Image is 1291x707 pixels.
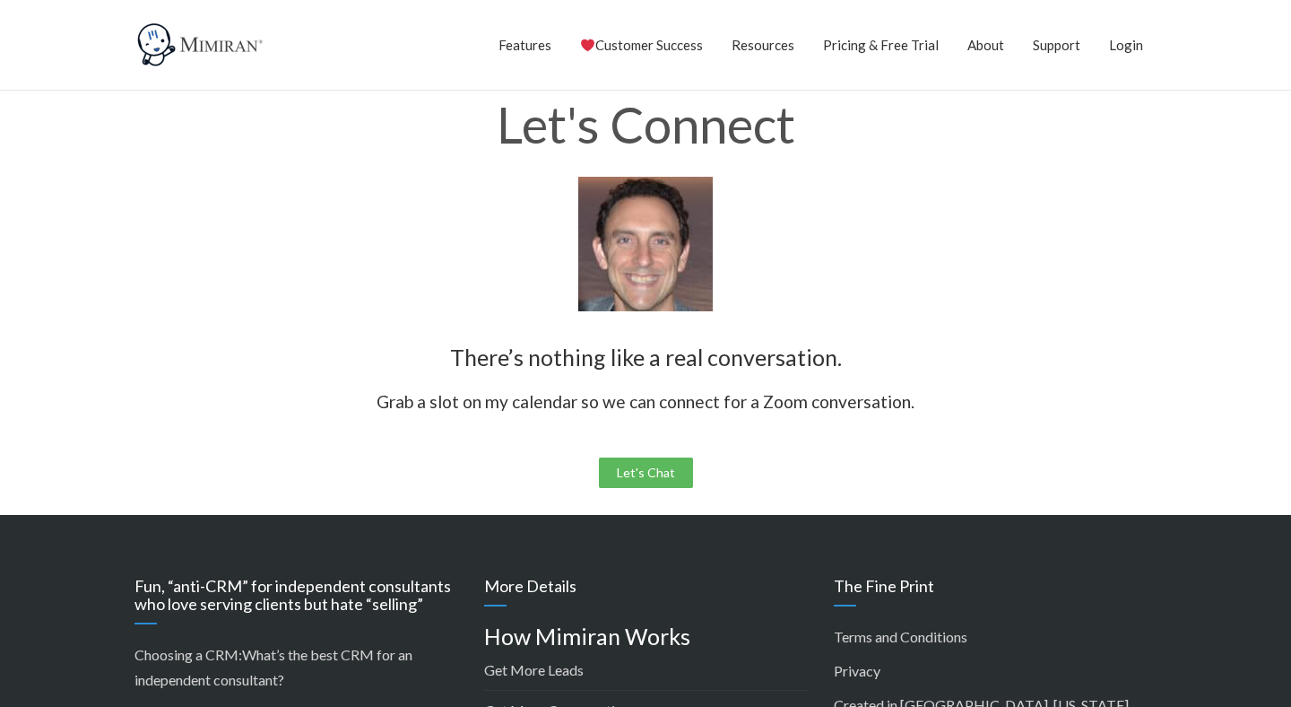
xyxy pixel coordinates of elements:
a: Support [1033,22,1080,67]
a: About [967,22,1004,67]
p: Choosing a CRM: [134,642,457,693]
h1: Let's Connect [134,100,1157,150]
a: Privacy [834,662,880,679]
p: Grab a slot on my calendar so we can connect for a Zoom conversation. [161,387,1130,417]
h4: There’s nothing like a real conversation. [161,338,1130,378]
h3: The Fine Print [834,578,1157,607]
a: Customer Success [580,22,703,67]
h3: More Details [484,578,807,607]
img: ❤️ [581,39,594,52]
img: Mimiran CRM [134,22,269,67]
h4: How Mimiran Works [484,624,807,650]
a: Pricing & Free Trial [823,22,939,67]
a: Features [498,22,551,67]
img: Reuben Swartz [578,177,713,311]
h3: Fun, “anti-CRM” for independent consultants who love serving clients but hate “selling” [134,578,457,624]
a: Let's Chat [599,458,693,488]
a: What’s the best CRM for an independent consultant? [134,646,412,688]
a: Resources [732,22,794,67]
a: Get More Leads [484,661,584,678]
a: Terms and Conditions [834,628,967,645]
a: Login [1109,22,1143,67]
